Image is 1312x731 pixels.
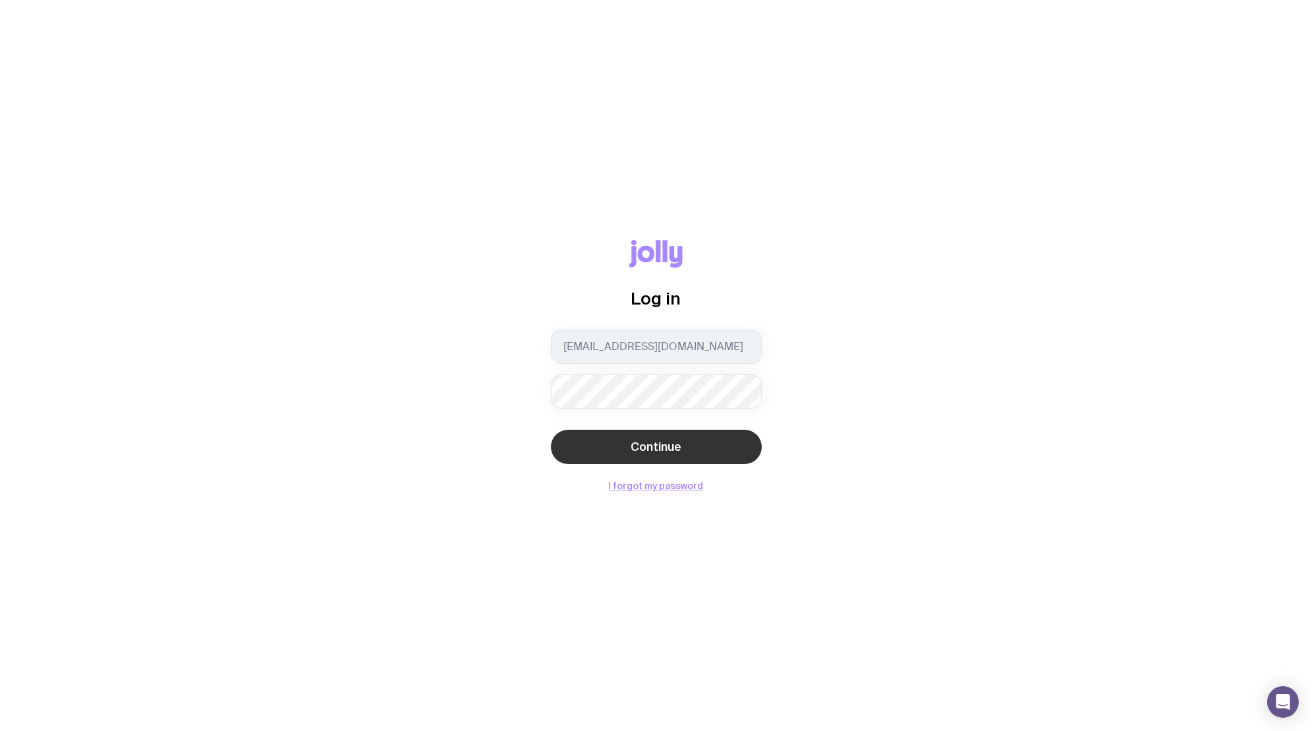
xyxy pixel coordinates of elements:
div: Open Intercom Messenger [1267,686,1299,718]
span: Log in [631,289,681,308]
button: I forgot my password [609,481,704,491]
span: Continue [631,439,681,455]
button: Continue [551,430,762,464]
input: you@email.com [551,330,762,364]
